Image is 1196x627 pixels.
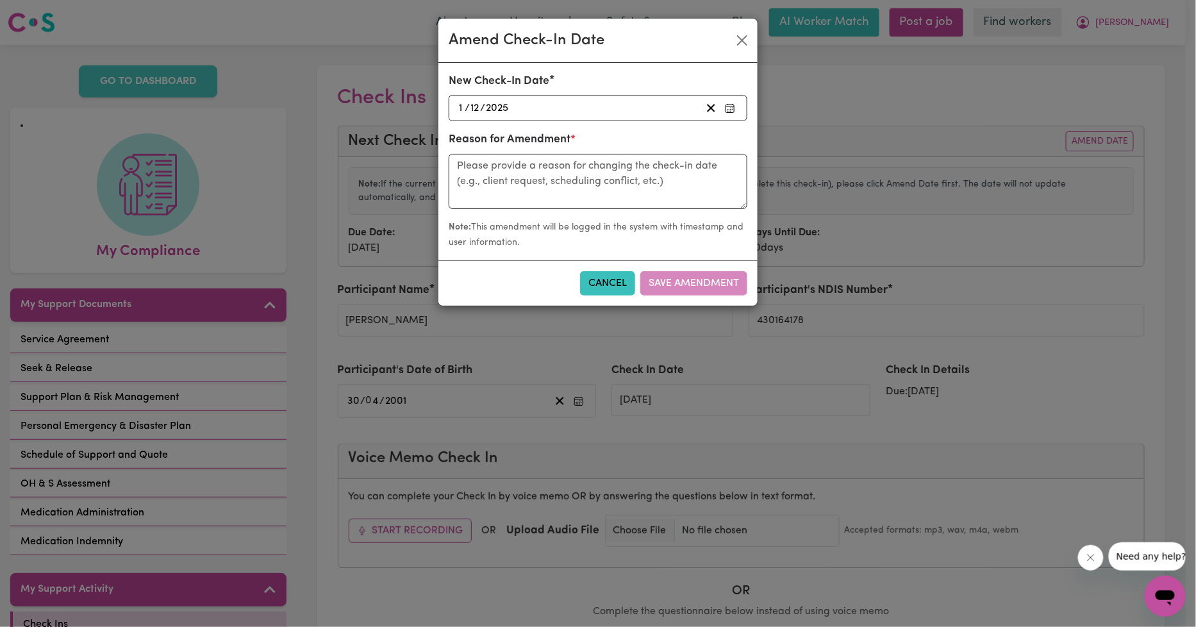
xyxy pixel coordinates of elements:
[465,103,470,114] span: /
[1109,542,1186,571] iframe: Message from company
[486,99,510,117] input: ----
[1145,576,1186,617] iframe: Button to launch messaging window
[1078,545,1104,571] iframe: Close message
[449,29,604,52] div: Amend Check-In Date
[481,103,486,114] span: /
[580,271,635,296] button: Cancel
[449,73,549,90] label: New Check-In Date
[470,99,481,117] input: --
[449,222,471,232] strong: Note:
[449,222,743,247] small: This amendment will be logged in the system with timestamp and user information.
[732,30,752,51] button: Close
[8,9,78,19] span: Need any help?
[449,131,576,148] label: Reason for Amendment
[458,99,465,117] input: --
